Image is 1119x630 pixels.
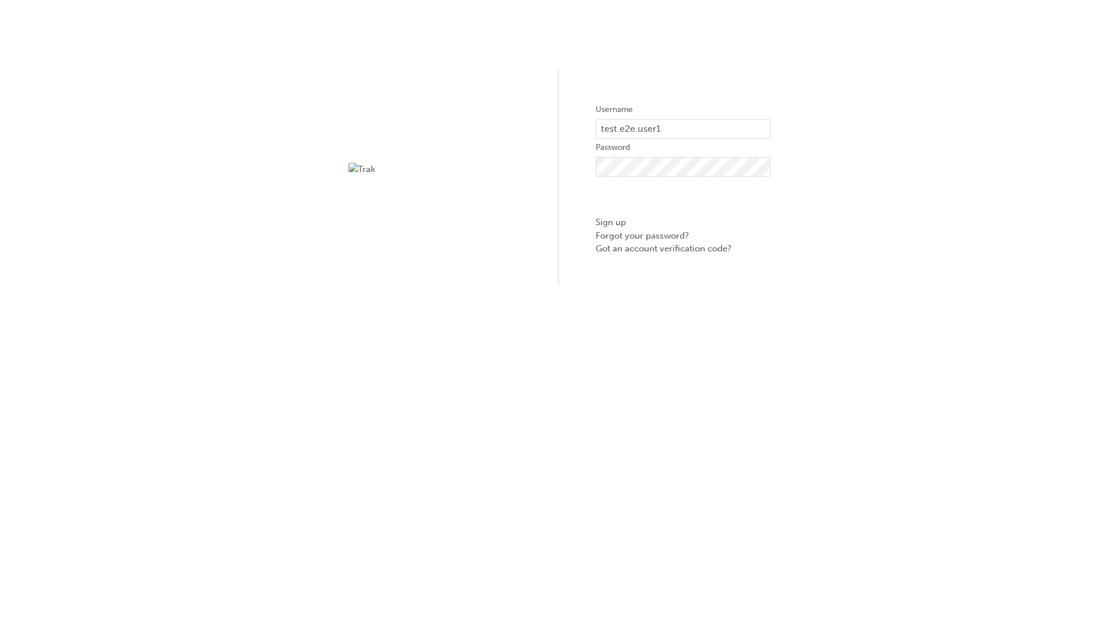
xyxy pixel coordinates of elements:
[596,119,770,139] input: Username
[596,141,770,155] label: Password
[596,103,770,117] label: Username
[596,242,770,256] a: Got an account verification code?
[596,229,770,243] a: Forgot your password?
[596,185,770,208] button: Sign In
[349,163,523,176] img: Trak
[596,216,770,229] a: Sign up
